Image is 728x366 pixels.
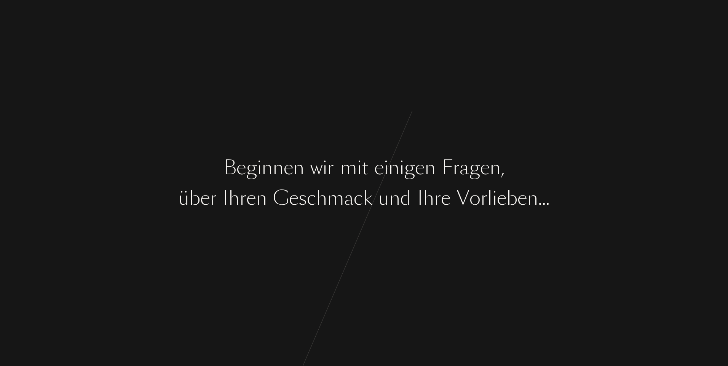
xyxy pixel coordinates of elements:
[293,154,304,182] div: n
[316,184,327,213] div: h
[442,154,453,182] div: F
[210,184,217,213] div: r
[492,184,497,213] div: i
[388,154,399,182] div: n
[497,184,506,213] div: e
[415,154,425,182] div: e
[441,184,450,213] div: e
[389,184,400,213] div: n
[310,154,322,182] div: w
[322,154,327,182] div: i
[273,154,284,182] div: n
[179,184,189,213] div: ü
[284,154,293,182] div: e
[469,154,480,182] div: g
[487,184,492,213] div: l
[378,184,389,213] div: u
[542,184,546,213] div: .
[417,184,423,213] div: I
[501,154,504,182] div: ,
[404,154,415,182] div: g
[481,184,487,213] div: r
[400,184,411,213] div: d
[538,184,542,213] div: .
[363,184,372,213] div: k
[453,154,460,182] div: r
[246,184,256,213] div: e
[289,184,299,213] div: e
[257,154,262,182] div: i
[357,154,362,182] div: i
[273,184,289,213] div: G
[480,154,490,182] div: e
[490,154,501,182] div: n
[546,184,549,213] div: .
[200,184,210,213] div: e
[425,154,436,182] div: n
[460,154,469,182] div: a
[262,154,273,182] div: n
[189,184,200,213] div: b
[423,184,434,213] div: h
[354,184,363,213] div: c
[469,184,481,213] div: o
[228,184,239,213] div: h
[256,184,267,213] div: n
[527,184,538,213] div: n
[434,184,441,213] div: r
[399,154,404,182] div: i
[236,154,246,182] div: e
[299,184,307,213] div: s
[457,184,469,213] div: V
[327,184,344,213] div: m
[340,154,357,182] div: m
[506,184,517,213] div: b
[344,184,354,213] div: a
[327,154,334,182] div: r
[307,184,316,213] div: c
[384,154,388,182] div: i
[362,154,368,182] div: t
[224,154,236,182] div: B
[517,184,527,213] div: e
[223,184,228,213] div: I
[374,154,384,182] div: e
[246,154,257,182] div: g
[239,184,246,213] div: r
